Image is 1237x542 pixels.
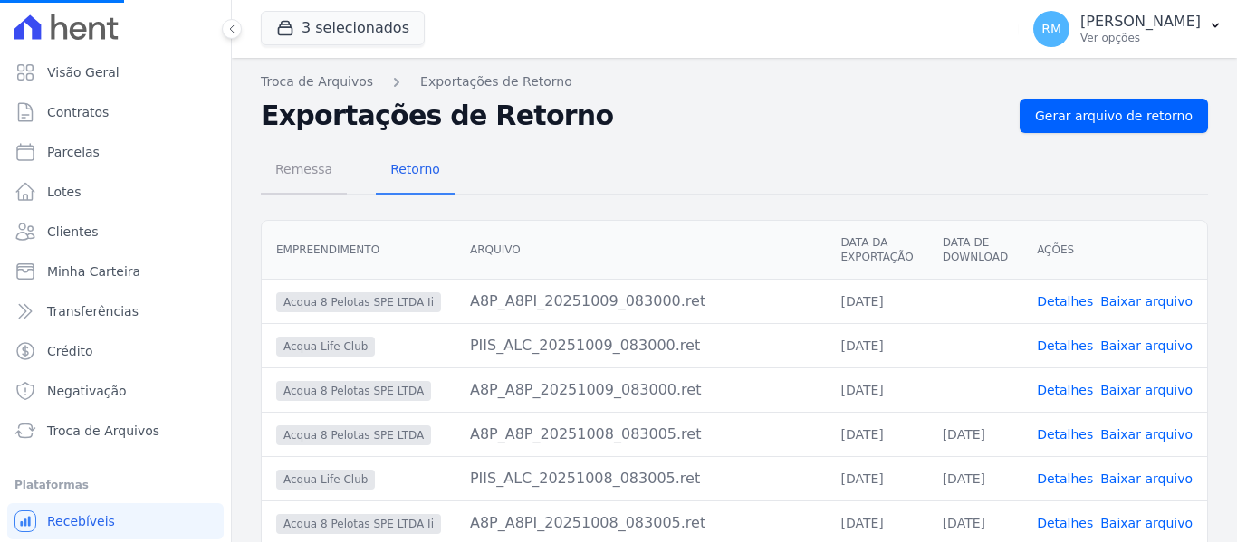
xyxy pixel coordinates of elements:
[47,103,109,121] span: Contratos
[1100,338,1193,353] a: Baixar arquivo
[470,512,812,534] div: A8P_A8PI_20251008_083005.ret
[261,72,1208,91] nav: Breadcrumb
[47,382,127,400] span: Negativação
[261,100,1005,132] h2: Exportações de Retorno
[379,151,451,187] span: Retorno
[470,290,812,312] div: A8P_A8PI_20251009_083000.ret
[47,422,159,440] span: Troca de Arquivos
[276,470,375,490] span: Acqua Life Club
[1037,294,1093,309] a: Detalhes
[276,425,431,445] span: Acqua 8 Pelotas SPE LTDA
[7,253,224,290] a: Minha Carteira
[7,293,224,329] a: Transferências
[47,302,139,320] span: Transferências
[7,54,224,90] a: Visão Geral
[47,223,98,241] span: Clientes
[826,367,927,412] td: [DATE]
[1080,13,1201,31] p: [PERSON_NAME]
[7,373,224,409] a: Negativação
[1037,516,1093,530] a: Detalhes
[826,221,927,280] th: Data da Exportação
[1100,383,1193,397] a: Baixar arquivo
[826,412,927,456] td: [DATE]
[1100,471,1193,486] a: Baixar arquivo
[1037,338,1093,353] a: Detalhes
[7,333,224,369] a: Crédito
[376,147,455,195] a: Retorno
[928,412,1022,456] td: [DATE]
[47,183,82,201] span: Lotes
[928,456,1022,500] td: [DATE]
[47,63,120,81] span: Visão Geral
[1037,427,1093,442] a: Detalhes
[7,134,224,170] a: Parcelas
[276,292,441,312] span: Acqua 8 Pelotas SPE LTDA Ii
[47,262,140,281] span: Minha Carteira
[1100,427,1193,442] a: Baixar arquivo
[7,94,224,130] a: Contratos
[1037,471,1093,486] a: Detalhes
[470,423,812,445] div: A8P_A8P_20251008_083005.ret
[276,381,431,401] span: Acqua 8 Pelotas SPE LTDA
[276,514,441,534] span: Acqua 8 Pelotas SPE LTDA Ii
[7,174,224,210] a: Lotes
[14,474,216,496] div: Plataformas
[47,143,100,161] span: Parcelas
[261,72,373,91] a: Troca de Arquivos
[47,512,115,530] span: Recebíveis
[7,503,224,539] a: Recebíveis
[1100,294,1193,309] a: Baixar arquivo
[470,379,812,401] div: A8P_A8P_20251009_083000.ret
[1100,516,1193,530] a: Baixar arquivo
[261,147,347,195] a: Remessa
[826,279,927,323] td: [DATE]
[276,337,375,357] span: Acqua Life Club
[261,11,425,45] button: 3 selecionados
[262,221,455,280] th: Empreendimento
[928,221,1022,280] th: Data de Download
[1035,107,1193,125] span: Gerar arquivo de retorno
[261,147,455,195] nav: Tab selector
[7,413,224,449] a: Troca de Arquivos
[1020,99,1208,133] a: Gerar arquivo de retorno
[470,468,812,490] div: PIIS_ALC_20251008_083005.ret
[7,214,224,250] a: Clientes
[420,72,572,91] a: Exportações de Retorno
[47,342,93,360] span: Crédito
[826,456,927,500] td: [DATE]
[826,323,927,367] td: [DATE]
[264,151,343,187] span: Remessa
[470,335,812,357] div: PIIS_ALC_20251009_083000.ret
[455,221,827,280] th: Arquivo
[1037,383,1093,397] a: Detalhes
[1041,23,1061,35] span: RM
[1022,221,1207,280] th: Ações
[1019,4,1237,54] button: RM [PERSON_NAME] Ver opções
[1080,31,1201,45] p: Ver opções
